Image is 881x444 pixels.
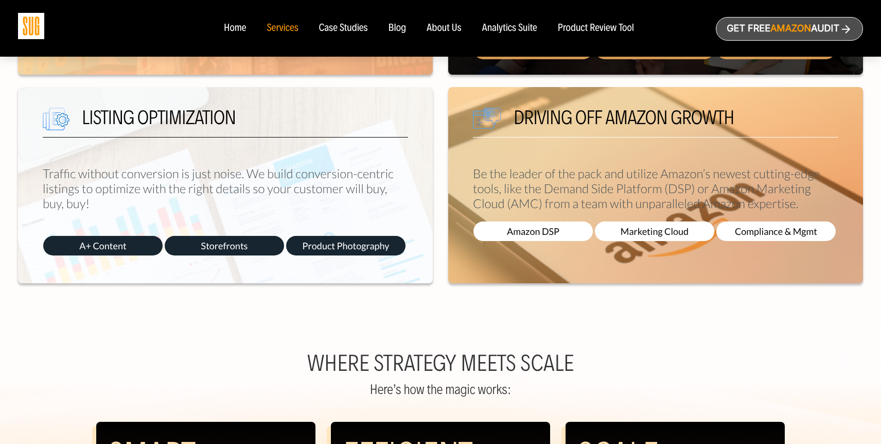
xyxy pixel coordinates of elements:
[18,13,44,39] img: Sug
[319,23,368,34] a: Case Studies
[165,236,284,255] span: Storefronts
[473,221,593,241] span: Amazon DSP
[224,23,246,34] a: Home
[267,23,298,34] a: Services
[473,108,501,129] img: We are Smart
[43,236,163,255] span: A+ Content
[558,23,634,34] a: Product Review Tool
[43,108,408,138] h5: Listing Optimization
[43,166,408,211] p: Traffic without conversion is just noise. We build conversion-centric listings to optimize with t...
[770,23,811,34] span: Amazon
[473,166,838,211] p: Be the leader of the pack and utilize Amazon’s newest cutting-edge tools, like the Demand Side Pl...
[473,108,838,138] h5: Driving off Amazon growth
[595,221,714,241] span: Marketing Cloud
[482,23,537,34] a: Analytics Suite
[716,221,836,241] span: Compliance & Mgmt
[716,17,863,41] a: Get freeAmazonAudit
[286,236,406,255] span: Product Photography
[389,23,407,34] a: Blog
[43,108,69,130] img: We are Smart
[427,23,462,34] a: About Us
